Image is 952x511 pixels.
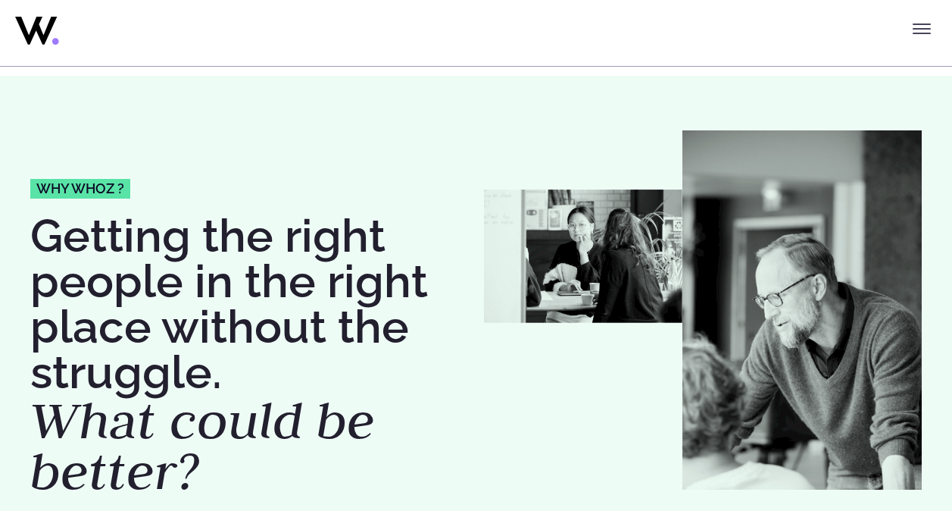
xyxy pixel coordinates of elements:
h1: Getting the right people in the right place without the struggle. [30,213,469,497]
img: Jean-Philippe Couturier whozzy [682,130,922,490]
button: Toggle menu [907,14,937,44]
em: What could be better? [30,387,375,505]
span: Why whoz ? [36,182,124,196]
img: Whozzies-working [484,190,682,323]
